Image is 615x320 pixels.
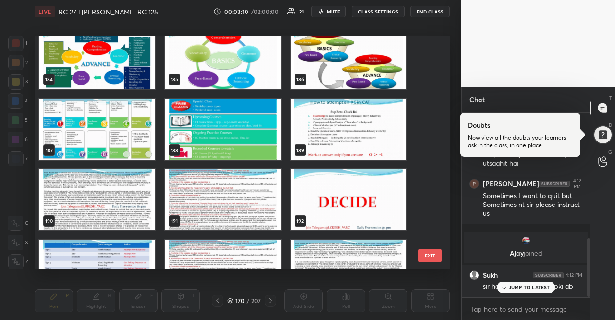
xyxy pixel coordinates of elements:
[609,121,612,128] p: D
[291,240,406,301] img: 1759228794HV175L.pdf
[539,181,570,187] img: 4P8fHbbgJtejmAAAAAElFTkSuQmCC
[609,94,612,102] p: T
[8,113,28,128] div: 5
[8,235,28,250] div: X
[566,272,582,278] div: 4:12 PM
[8,151,28,166] div: 7
[165,28,281,89] img: 1759228895TV9QCG.pdf
[572,178,582,190] div: 4:12 PM
[35,6,55,17] div: LIVE
[251,296,261,305] div: 207
[470,179,479,188] img: thumbnail.jpg
[8,216,28,231] div: C
[39,240,155,301] img: 1759228794HV175L.pdf
[39,99,155,160] img: 1759228895TV9QCG.pdf
[509,284,550,290] p: JUMP TO LATEST
[35,36,433,269] div: grid
[8,36,27,51] div: 1
[483,271,498,280] h6: Sukh
[483,179,539,188] h6: [PERSON_NAME]
[462,87,492,112] p: Chat
[8,55,28,70] div: 2
[291,169,406,230] img: 1759228794HV175L.pdf
[410,6,450,17] button: END CLASS
[8,132,28,147] div: 6
[521,236,531,245] img: thumbnail.jpg
[524,248,542,257] span: joined
[39,169,155,230] img: 1759228794HV175L.pdf
[165,99,281,160] img: 1759228895TV9QCG.pdf
[235,298,245,304] div: 170
[39,28,155,89] img: 1759228895TV9QCG.pdf
[608,148,612,155] p: G
[470,249,582,257] p: Ajay
[311,6,346,17] button: mute
[8,93,28,109] div: 4
[483,282,582,292] div: sir health theek hogyi apki ab
[8,74,28,90] div: 3
[165,169,281,230] img: 1759228794HV175L.pdf
[165,240,281,301] img: 1759228794HV175L.pdf
[418,249,442,262] button: EXIT
[246,298,249,304] div: /
[59,7,158,16] h4: RC 27 l [PERSON_NAME] RC 125
[299,9,304,14] div: 21
[8,254,28,269] div: Z
[327,8,340,15] span: mute
[352,6,405,17] button: CLASS SETTINGS
[291,28,406,89] img: 1759228895TV9QCG.pdf
[291,99,406,160] img: 1759228794HV175L.pdf
[470,271,479,280] img: default.png
[462,113,590,297] div: grid
[533,272,564,278] img: 4P8fHbbgJtejmAAAAAElFTkSuQmCC
[483,192,582,218] div: Sometimes I want to quit but Sometimes nt sir please instruct us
